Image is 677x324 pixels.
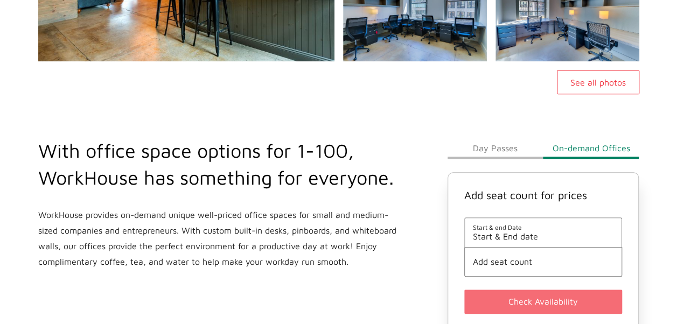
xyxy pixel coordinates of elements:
[557,70,639,94] button: See all photos
[464,290,623,314] button: Check Availability
[473,223,614,241] button: Start & end DateStart & End date
[473,223,614,231] span: Start & end Date
[473,231,614,241] span: Start & End date
[38,207,401,270] p: WorkHouse provides on-demand unique well-priced office spaces for small and medium-sized companie...
[448,137,543,159] button: Day Passes
[38,137,401,191] h2: With office space options for 1-100, WorkHouse has something for everyone.
[473,257,614,266] button: Add seat count
[464,189,623,201] h4: Add seat count for prices
[543,137,639,159] button: On-demand Offices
